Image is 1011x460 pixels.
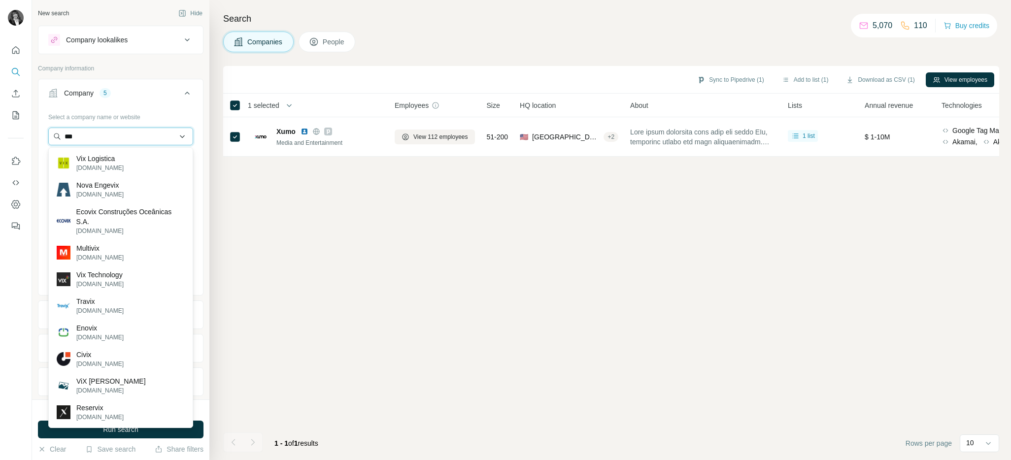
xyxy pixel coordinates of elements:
[155,444,203,454] button: Share filters
[865,100,913,110] span: Annual revenue
[952,137,977,147] span: Akamai,
[839,72,921,87] button: Download as CSV (1)
[630,100,648,110] span: About
[76,413,124,422] p: [DOMAIN_NAME]
[8,174,24,192] button: Use Surfe API
[103,425,138,434] span: Run search
[247,37,283,47] span: Companies
[57,156,70,170] img: Vix Logistica
[865,133,890,141] span: $ 1-10M
[38,9,69,18] div: New search
[323,37,345,47] span: People
[76,164,124,172] p: [DOMAIN_NAME]
[76,360,124,368] p: [DOMAIN_NAME]
[487,100,500,110] span: Size
[926,72,994,87] button: View employees
[76,386,146,395] p: [DOMAIN_NAME]
[803,131,815,140] span: 1 list
[942,100,982,110] span: Technologies
[76,333,124,342] p: [DOMAIN_NAME]
[100,89,111,98] div: 5
[944,19,989,33] button: Buy credits
[630,127,776,147] span: Lore ipsum dolorsita cons adip eli seddo EIu, temporinc utlabo etd magn aliquaenimadm. Veni QU no...
[276,138,383,147] div: Media and Entertainment
[690,72,771,87] button: Sync to Pipedrive (1)
[788,100,802,110] span: Lists
[487,132,508,142] span: 51-200
[966,438,974,448] p: 10
[775,72,836,87] button: Add to list (1)
[914,20,927,32] p: 110
[274,439,318,447] span: results
[294,439,298,447] span: 1
[395,100,429,110] span: Employees
[64,88,94,98] div: Company
[274,439,288,447] span: 1 - 1
[248,100,279,110] span: 1 selected
[76,227,185,235] p: [DOMAIN_NAME]
[38,64,203,73] p: Company information
[76,243,124,253] p: Multivix
[906,438,952,448] span: Rows per page
[76,180,124,190] p: Nova Engevix
[76,253,124,262] p: [DOMAIN_NAME]
[38,421,203,438] button: Run search
[57,272,70,286] img: Vix Technology
[253,129,269,145] img: Logo of Xumo
[76,296,124,306] p: Travix
[38,81,203,109] button: Company5
[8,10,24,26] img: Avatar
[8,217,24,235] button: Feedback
[57,405,70,419] img: Reservix
[57,326,70,339] img: Enovix
[76,376,146,386] p: ViX [PERSON_NAME]
[66,35,128,45] div: Company lookalikes
[532,132,600,142] span: [GEOGRAPHIC_DATA], [US_STATE]
[8,63,24,81] button: Search
[604,132,618,141] div: + 2
[873,20,892,32] p: 5,070
[413,132,468,141] span: View 112 employees
[76,154,124,164] p: Vix Logistica
[85,444,135,454] button: Save search
[8,41,24,59] button: Quick start
[38,444,66,454] button: Clear
[48,109,193,122] div: Select a company name or website
[288,439,294,447] span: of
[8,196,24,213] button: Dashboard
[8,152,24,170] button: Use Surfe on LinkedIn
[57,299,70,313] img: Travix
[57,379,70,393] img: ViX Paula Hermanny Brasil
[76,270,124,280] p: Vix Technology
[8,106,24,124] button: My lists
[38,28,203,52] button: Company lookalikes
[395,130,475,144] button: View 112 employees
[76,323,124,333] p: Enovix
[171,6,209,21] button: Hide
[76,403,124,413] p: Reservix
[76,280,124,289] p: [DOMAIN_NAME]
[76,350,124,360] p: Civix
[8,85,24,102] button: Enrich CSV
[76,207,185,227] p: Ecovix Construções Oceânicas S.A.
[38,303,203,327] button: Industry
[76,306,124,315] p: [DOMAIN_NAME]
[76,190,124,199] p: [DOMAIN_NAME]
[57,183,70,197] img: Nova Engevix
[520,100,556,110] span: HQ location
[38,336,203,360] button: HQ location
[57,246,70,260] img: Multivix
[520,132,528,142] span: 🇺🇸
[57,214,70,228] img: Ecovix Construções Oceânicas S.A.
[276,127,296,136] span: Xumo
[301,128,308,135] img: LinkedIn logo
[223,12,999,26] h4: Search
[38,370,203,394] button: Annual revenue ($)
[57,352,70,366] img: Civix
